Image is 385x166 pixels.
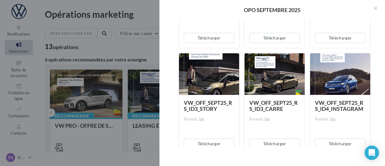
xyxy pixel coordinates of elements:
div: Format: jpg [315,117,365,122]
button: Télécharger [315,33,365,43]
div: OPO SEPTEMBRE 2025 [169,7,375,13]
button: Télécharger [315,139,365,149]
div: Format: jpg [184,117,234,122]
button: Télécharger [249,139,300,149]
button: Télécharger [184,139,234,149]
button: Télécharger [249,33,300,43]
span: VW_OFF_SEPT25_RS_ID4_INSTAGRAM [315,99,363,112]
button: Télécharger [184,33,234,43]
div: Format: jpg [249,117,300,122]
span: VW_OFF_SEPT25_RS_ID3_CARRE [249,99,298,112]
span: VW_OFF_SEPT25_RS_ID3_STORY [184,99,232,112]
div: Open Intercom Messenger [365,146,379,160]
